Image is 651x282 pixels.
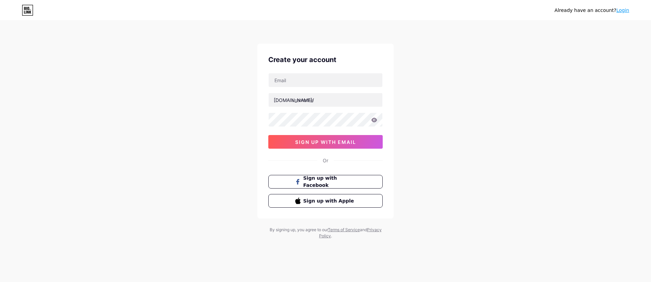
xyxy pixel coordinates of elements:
span: Sign up with Apple [303,197,356,205]
a: Terms of Service [328,227,360,232]
a: Login [616,8,629,13]
div: Create your account [268,55,383,65]
span: sign up with email [295,139,356,145]
div: By signing up, you agree to our and . [268,227,383,239]
input: Email [269,73,382,87]
button: Sign up with Apple [268,194,383,208]
input: username [269,93,382,107]
div: Already have an account? [555,7,629,14]
div: [DOMAIN_NAME]/ [274,97,314,104]
button: Sign up with Facebook [268,175,383,189]
span: Sign up with Facebook [303,175,356,189]
div: Or [323,157,328,164]
button: sign up with email [268,135,383,149]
